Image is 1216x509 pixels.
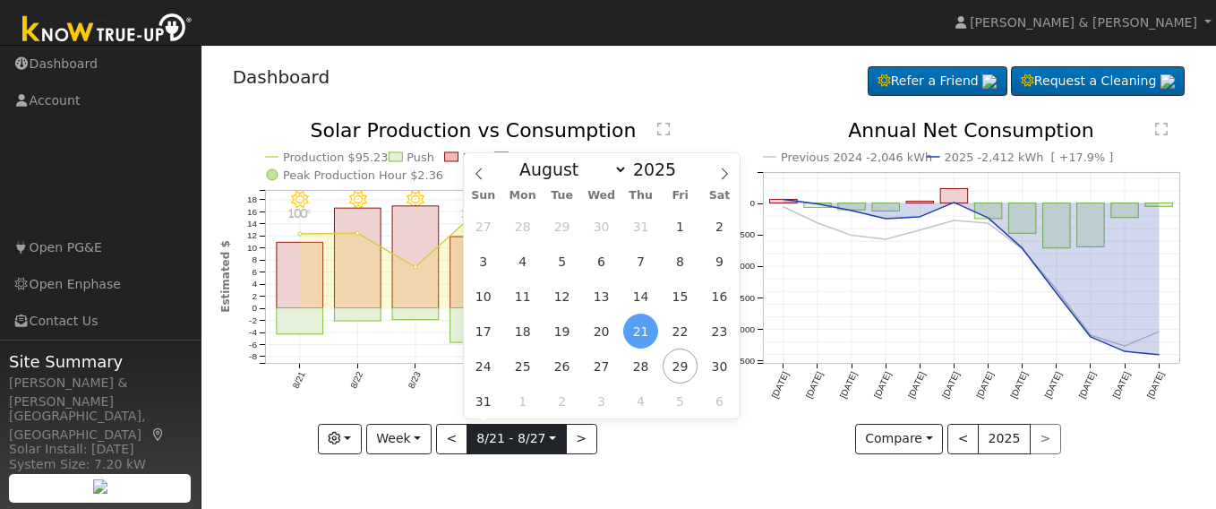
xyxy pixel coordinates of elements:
span: [PERSON_NAME] & [PERSON_NAME] [970,15,1197,30]
text: [DATE] [770,370,791,400]
text: [DATE] [906,370,927,400]
span: August 22, 2025 [663,314,698,349]
circle: onclick="" [1019,245,1026,252]
rect: onclick="" [770,200,798,203]
text: 14 [246,219,257,229]
span: August 30, 2025 [702,349,737,384]
circle: onclick="" [882,215,889,222]
span: Tue [543,190,582,202]
span: August 26, 2025 [544,349,579,384]
span: Sun [464,190,503,202]
rect: onclick="" [276,308,322,334]
rect: onclick="" [1043,203,1071,248]
span: Thu [621,190,661,202]
a: Request a Cleaning [1011,66,1185,97]
span: Site Summary [9,349,192,374]
span: August 21, 2025 [623,314,658,349]
rect: onclick="" [838,203,866,211]
a: Map [150,427,167,442]
circle: onclick="" [1087,332,1094,339]
span: Mon [503,190,543,202]
span: July 29, 2025 [544,209,579,244]
text: -2 [249,315,257,325]
span: Wed [582,190,621,202]
span: July 27, 2025 [466,209,501,244]
text: [DATE] [1043,370,1064,400]
span: August 15, 2025 [663,279,698,314]
text: [DATE] [975,370,996,400]
span: August 24, 2025 [466,349,501,384]
span: September 4, 2025 [623,384,658,418]
img: Know True-Up [13,10,201,50]
text: 2025 -2,412 kWh [ +17.9% ] [945,151,1114,164]
text: Pull [462,151,483,164]
span: August 28, 2025 [623,349,658,384]
span: August 18, 2025 [505,314,540,349]
text: -1000 [732,262,755,272]
circle: onclick="" [414,265,417,269]
circle: onclick="" [1053,286,1060,293]
text: 8 [252,255,257,265]
circle: onclick="" [848,207,855,214]
div: Solar Install: [DATE] [9,440,192,459]
span: July 31, 2025 [623,209,658,244]
rect: onclick="" [450,237,496,308]
text: 8/23 [406,370,422,391]
text: [DATE] [1009,370,1030,400]
circle: onclick="" [951,217,958,224]
span: August 23, 2025 [702,314,737,349]
circle: onclick="" [1019,246,1026,253]
span: August 20, 2025 [584,314,619,349]
div: System Size: 7.20 kW [9,455,192,474]
div: [PERSON_NAME] & [PERSON_NAME] [9,374,192,411]
button: 8/21 - 8/27 [467,424,567,454]
span: September 6, 2025 [702,384,737,418]
text: 6 [252,267,257,277]
i: 8/21 - MostlyClear [291,191,309,209]
text: [DATE] [804,370,825,400]
text: [DATE] [1111,370,1132,400]
span: September 1, 2025 [505,384,540,418]
span: August 3, 2025 [466,244,501,279]
circle: onclick="" [1087,333,1094,341]
circle: onclick="" [985,214,992,221]
circle: onclick="" [848,232,855,239]
select: Month [510,159,628,180]
circle: onclick="" [355,232,359,236]
text: 8/21 [290,370,306,391]
span: July 28, 2025 [505,209,540,244]
rect: onclick="" [1145,203,1173,207]
circle: onclick="" [1121,348,1128,355]
span: July 30, 2025 [584,209,619,244]
p: 100° [284,209,315,219]
rect: onclick="" [276,243,322,308]
span: August 5, 2025 [544,244,579,279]
span: August 7, 2025 [623,244,658,279]
circle: onclick="" [814,201,821,208]
i: 8/22 - Clear [348,191,366,209]
circle: onclick="" [985,220,992,227]
span: August 25, 2025 [505,349,540,384]
text: Solar Production vs Consumption [310,119,636,142]
span: August 19, 2025 [544,314,579,349]
span: August 4, 2025 [505,244,540,279]
rect: onclick="" [392,206,439,308]
rect: onclick="" [940,189,968,203]
img: retrieve [93,479,107,494]
text: -4 [249,328,257,338]
text: Peak Production Hour $2.36 [283,168,443,182]
span: August 27, 2025 [584,349,619,384]
circle: onclick="" [1053,289,1060,297]
img: retrieve [982,74,997,89]
circle: onclick="" [1156,351,1163,358]
button: < [947,424,979,454]
text: 16 [246,207,257,217]
rect: onclick="" [334,308,381,321]
circle: onclick="" [882,236,889,243]
span: September 2, 2025 [544,384,579,418]
text: 0 [749,199,755,209]
text: Previous 2024 -2,046 kWh [781,151,932,164]
circle: onclick="" [780,203,787,211]
text: Annual Net Consumption [848,119,1094,142]
text: Push [407,151,434,164]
